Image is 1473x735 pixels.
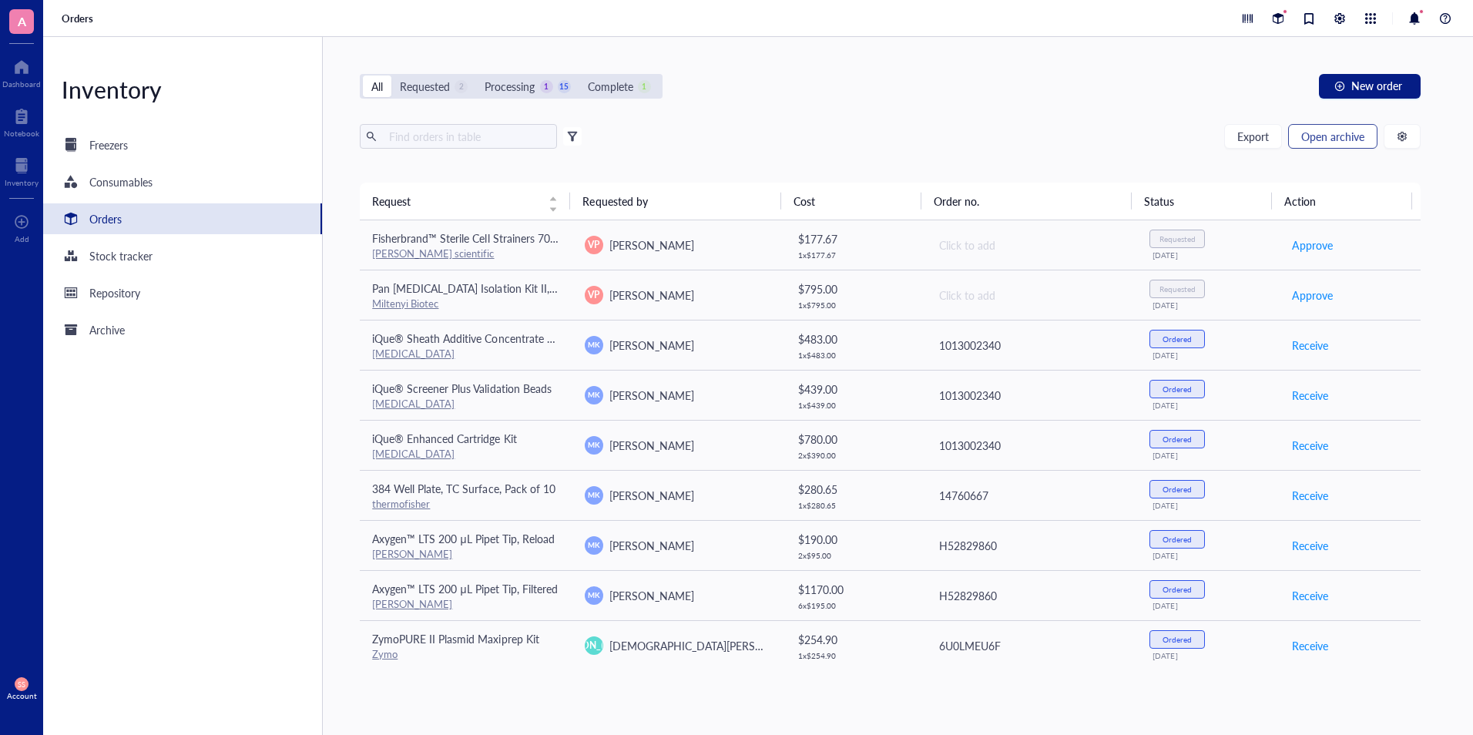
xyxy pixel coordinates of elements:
[588,589,599,600] span: MK
[1291,583,1329,608] button: Receive
[798,631,913,648] div: $ 254.90
[43,74,322,105] div: Inventory
[540,80,553,93] div: 1
[609,237,694,253] span: [PERSON_NAME]
[1292,587,1328,604] span: Receive
[18,12,26,31] span: A
[2,79,41,89] div: Dashboard
[925,270,1137,320] td: Click to add
[89,284,140,301] div: Repository
[798,230,913,247] div: $ 177.67
[1291,433,1329,458] button: Receive
[372,193,539,210] span: Request
[7,691,37,700] div: Account
[925,570,1137,620] td: H52829860
[798,531,913,548] div: $ 190.00
[1291,483,1329,508] button: Receive
[1163,435,1192,444] div: Ordered
[1291,633,1329,658] button: Receive
[372,481,555,496] span: 384 Well Plate, TC Surface, Pack of 10
[798,331,913,347] div: $ 483.00
[798,431,913,448] div: $ 780.00
[939,387,1125,404] div: 1013002340
[372,631,539,646] span: ZymoPURE II Plasmid Maxiprep Kit
[360,74,662,99] div: segmented control
[1292,237,1333,253] span: Approve
[798,581,913,598] div: $ 1170.00
[609,438,694,453] span: [PERSON_NAME]
[588,389,599,400] span: MK
[4,104,39,138] a: Notebook
[939,637,1125,654] div: 6U0LMEU6F
[1153,300,1266,310] div: [DATE]
[570,183,780,220] th: Requested by
[798,551,913,560] div: 2 x $ 95.00
[372,280,583,296] span: Pan [MEDICAL_DATA] Isolation Kit II, mouse
[400,78,450,95] div: Requested
[5,178,39,187] div: Inventory
[609,588,694,603] span: [PERSON_NAME]
[556,639,631,653] span: [PERSON_NAME]
[609,337,694,353] span: [PERSON_NAME]
[609,638,811,653] span: [DEMOGRAPHIC_DATA][PERSON_NAME]
[43,240,322,271] a: Stock tracker
[1132,183,1272,220] th: Status
[939,237,1125,253] div: Click to add
[925,620,1137,670] td: 6U0LMEU6F
[89,321,125,338] div: Archive
[372,246,494,260] a: [PERSON_NAME] scientific
[43,166,322,197] a: Consumables
[798,501,913,510] div: 1 x $ 280.65
[609,388,694,403] span: [PERSON_NAME]
[383,125,551,148] input: Find orders in table
[798,300,913,310] div: 1 x $ 795.00
[1292,287,1333,304] span: Approve
[1292,537,1328,554] span: Receive
[1159,234,1196,243] div: Requested
[925,520,1137,570] td: H52829860
[1291,383,1329,408] button: Receive
[372,331,666,346] span: iQue® Sheath Additive Concentrate Solution for Sheath Fluid
[798,401,913,410] div: 1 x $ 439.00
[1301,130,1364,143] span: Open archive
[372,431,516,446] span: iQue® Enhanced Cartridge Kit
[798,481,913,498] div: $ 280.65
[89,210,122,227] div: Orders
[798,250,913,260] div: 1 x $ 177.67
[89,173,153,190] div: Consumables
[62,12,96,25] a: Orders
[372,396,455,411] a: [MEDICAL_DATA]
[609,488,694,503] span: [PERSON_NAME]
[798,451,913,460] div: 2 x $ 390.00
[1351,79,1402,92] span: New order
[1153,601,1266,610] div: [DATE]
[588,238,599,252] span: VP
[1153,451,1266,460] div: [DATE]
[1224,124,1282,149] button: Export
[371,78,383,95] div: All
[89,136,128,153] div: Freezers
[609,538,694,553] span: [PERSON_NAME]
[1292,487,1328,504] span: Receive
[609,287,694,303] span: [PERSON_NAME]
[372,296,438,310] a: Miltenyi Biotec
[588,288,599,302] span: VP
[798,381,913,398] div: $ 439.00
[925,320,1137,370] td: 1013002340
[921,183,1132,220] th: Order no.
[43,277,322,308] a: Repository
[372,596,452,611] a: [PERSON_NAME]
[1291,533,1329,558] button: Receive
[372,531,554,546] span: Axygen™ LTS 200 μL Pipet Tip, Reload
[43,129,322,160] a: Freezers
[1153,501,1266,510] div: [DATE]
[1272,183,1412,220] th: Action
[588,489,599,500] span: MK
[455,80,468,93] div: 2
[939,537,1125,554] div: H52829860
[18,680,25,689] span: SS
[781,183,921,220] th: Cost
[939,587,1125,604] div: H52829860
[43,203,322,234] a: Orders
[1291,333,1329,357] button: Receive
